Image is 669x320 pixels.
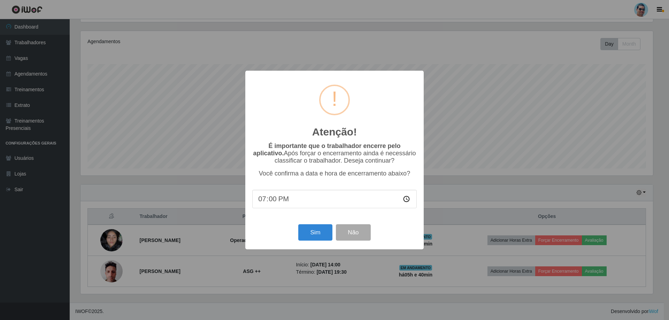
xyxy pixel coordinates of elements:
[253,142,400,157] b: É importante que o trabalhador encerre pelo aplicativo.
[252,142,417,164] p: Após forçar o encerramento ainda é necessário classificar o trabalhador. Deseja continuar?
[298,224,332,241] button: Sim
[312,126,357,138] h2: Atenção!
[336,224,370,241] button: Não
[252,170,417,177] p: Você confirma a data e hora de encerramento abaixo?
